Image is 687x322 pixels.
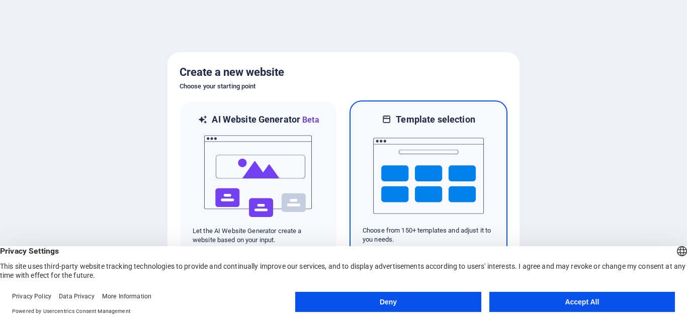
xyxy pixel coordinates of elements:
[193,227,324,245] p: Let the AI Website Generator create a website based on your input.
[396,114,475,126] h6: Template selection
[203,126,314,227] img: ai
[363,226,494,244] p: Choose from 150+ templates and adjust it to you needs.
[212,114,319,126] h6: AI Website Generator
[180,100,337,258] div: AI Website GeneratorBetaaiLet the AI Website Generator create a website based on your input.
[350,100,507,258] div: Template selectionChoose from 150+ templates and adjust it to you needs.
[300,115,319,125] span: Beta
[180,64,507,80] h5: Create a new website
[180,80,507,92] h6: Choose your starting point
